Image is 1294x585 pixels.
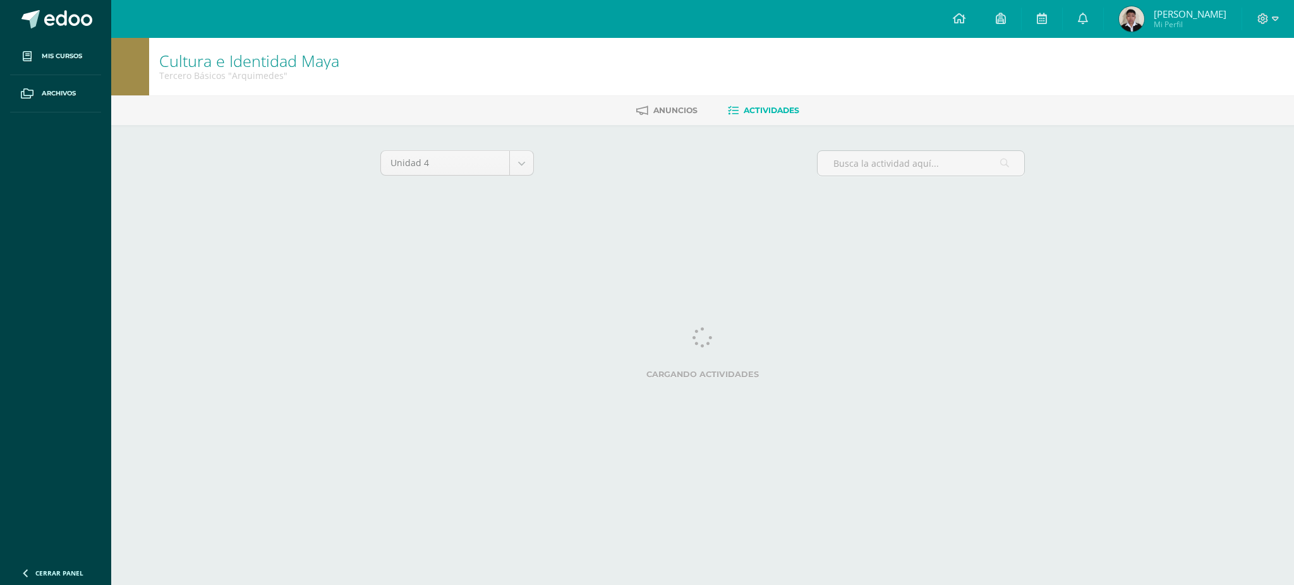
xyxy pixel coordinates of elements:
span: Actividades [744,106,799,115]
div: Tercero Básicos 'Arquimedes' [159,69,339,81]
span: Anuncios [653,106,698,115]
input: Busca la actividad aquí... [818,151,1024,176]
a: Mis cursos [10,38,101,75]
h1: Cultura e Identidad Maya [159,52,339,69]
span: Archivos [42,88,76,99]
span: Mis cursos [42,51,82,61]
a: Anuncios [636,100,698,121]
a: Archivos [10,75,101,112]
span: Mi Perfil [1154,19,1226,30]
label: Cargando actividades [380,370,1025,379]
img: ecdd87eea93b4154956b4c6d499e6b5d.png [1119,6,1144,32]
a: Actividades [728,100,799,121]
span: Cerrar panel [35,569,83,577]
span: Unidad 4 [390,151,500,175]
span: [PERSON_NAME] [1154,8,1226,20]
a: Unidad 4 [381,151,533,175]
a: Cultura e Identidad Maya [159,50,339,71]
